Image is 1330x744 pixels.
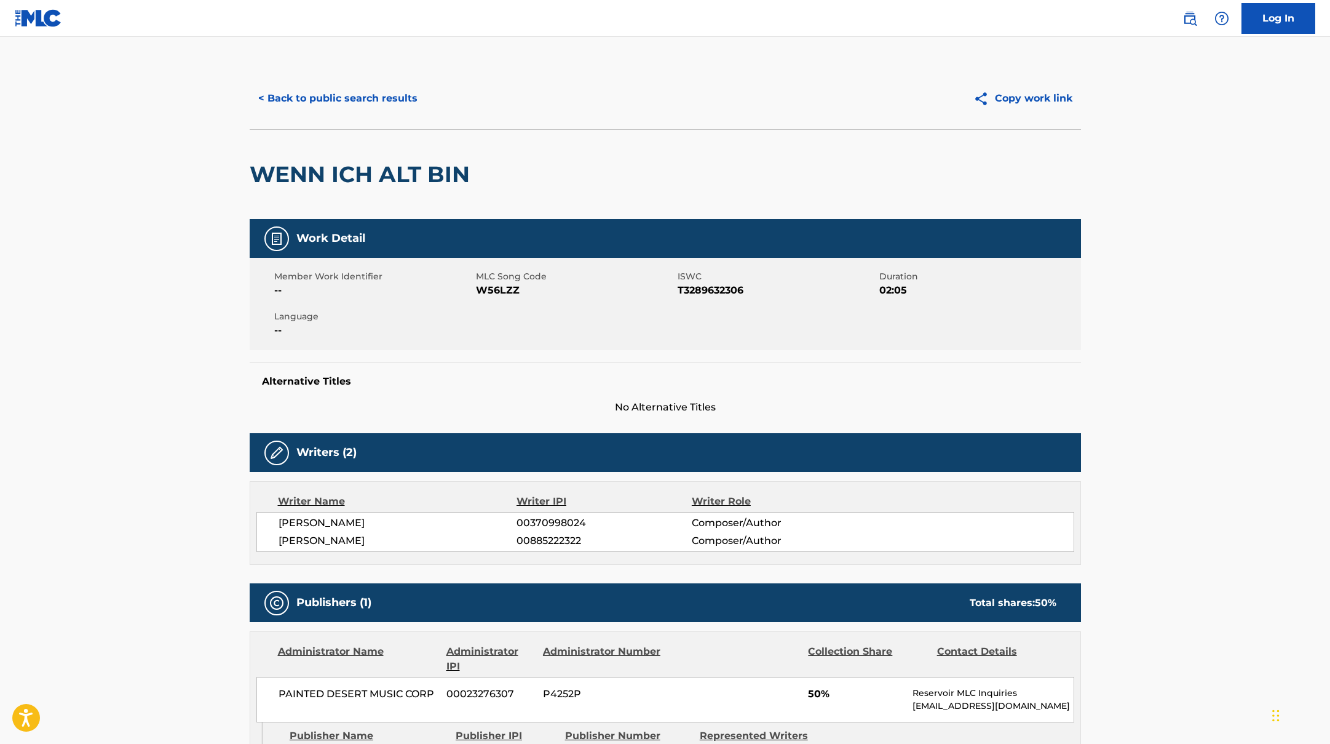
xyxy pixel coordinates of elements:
[279,516,517,530] span: [PERSON_NAME]
[279,687,438,702] span: PAINTED DESERT MUSIC CORP
[517,494,692,509] div: Writer IPI
[269,231,284,246] img: Work Detail
[274,283,473,298] span: --
[476,270,675,283] span: MLC Song Code
[973,91,995,106] img: Copy work link
[1182,11,1197,26] img: search
[965,83,1081,114] button: Copy work link
[262,375,1069,388] h5: Alternative Titles
[15,9,62,27] img: MLC Logo
[446,687,534,702] span: 00023276307
[565,729,691,743] div: Publisher Number
[970,596,1056,610] div: Total shares:
[543,644,662,674] div: Administrator Number
[678,283,876,298] span: T3289632306
[700,729,825,743] div: Represented Writers
[279,534,517,548] span: [PERSON_NAME]
[692,516,851,530] span: Composer/Author
[692,494,851,509] div: Writer Role
[1209,6,1234,31] div: Help
[269,446,284,460] img: Writers
[879,283,1078,298] span: 02:05
[1269,685,1330,744] iframe: Chat Widget
[808,644,927,674] div: Collection Share
[296,446,357,460] h5: Writers (2)
[250,161,476,188] h2: WENN ICH ALT BIN
[543,687,662,702] span: P4252P
[278,644,437,674] div: Administrator Name
[456,729,556,743] div: Publisher IPI
[937,644,1056,674] div: Contact Details
[476,283,675,298] span: W56LZZ
[1241,3,1315,34] a: Log In
[517,534,691,548] span: 00885222322
[278,494,517,509] div: Writer Name
[879,270,1078,283] span: Duration
[1272,697,1280,734] div: Drag
[274,270,473,283] span: Member Work Identifier
[296,231,365,246] h5: Work Detail
[296,596,371,610] h5: Publishers (1)
[269,596,284,610] img: Publishers
[274,323,473,338] span: --
[274,310,473,323] span: Language
[517,516,691,530] span: 00370998024
[678,270,876,283] span: ISWC
[250,400,1081,415] span: No Alternative Titles
[250,83,426,114] button: < Back to public search results
[692,534,851,548] span: Composer/Author
[1035,597,1056,609] span: 50 %
[912,700,1073,713] p: [EMAIL_ADDRESS][DOMAIN_NAME]
[1178,6,1202,31] a: Public Search
[808,687,903,702] span: 50%
[290,729,446,743] div: Publisher Name
[1214,11,1229,26] img: help
[446,644,534,674] div: Administrator IPI
[912,687,1073,700] p: Reservoir MLC Inquiries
